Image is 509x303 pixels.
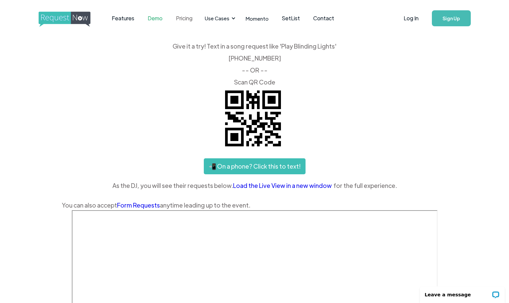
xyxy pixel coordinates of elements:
a: Features [105,8,141,29]
div: Use Cases [201,8,237,29]
a: home [39,12,88,25]
div: You can also accept anytime leading up to the event. [62,200,447,210]
a: Pricing [169,8,199,29]
iframe: LiveChat chat widget [416,282,509,303]
img: requestnow logo [39,12,103,27]
div: Give it a try! Text in a song request like 'Play Blinding Lights' ‍ [PHONE_NUMBER] -- OR -- ‍ Sca... [62,43,447,85]
a: Demo [141,8,169,29]
a: Load the Live View in a new window [233,181,333,191]
a: Momento [239,9,275,28]
div: Use Cases [205,15,229,22]
a: SetList [275,8,307,29]
a: Sign Up [432,10,471,26]
a: Contact [307,8,341,29]
img: QR code [220,85,286,152]
a: Form Requests [117,201,160,209]
a: Log In [397,7,425,30]
div: As the DJ, you will see their requests below. for the full experience. [62,181,447,191]
a: 📲 On a phone? Click this to text! [204,158,306,174]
